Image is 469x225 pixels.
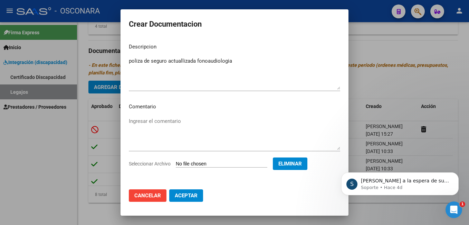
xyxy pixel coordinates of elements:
[446,201,462,218] iframe: Intercom live chat
[129,43,340,51] p: Descripcion
[129,189,166,202] button: Cancelar
[278,161,302,167] span: Eliminar
[129,18,340,31] h2: Crear Documentacion
[175,192,198,199] span: Aceptar
[169,189,203,202] button: Aceptar
[134,192,161,199] span: Cancelar
[331,158,469,206] iframe: Intercom notifications mensaje
[460,201,465,207] span: 1
[273,157,307,170] button: Eliminar
[129,103,340,111] p: Comentario
[129,161,171,166] span: Seleccionar Archivo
